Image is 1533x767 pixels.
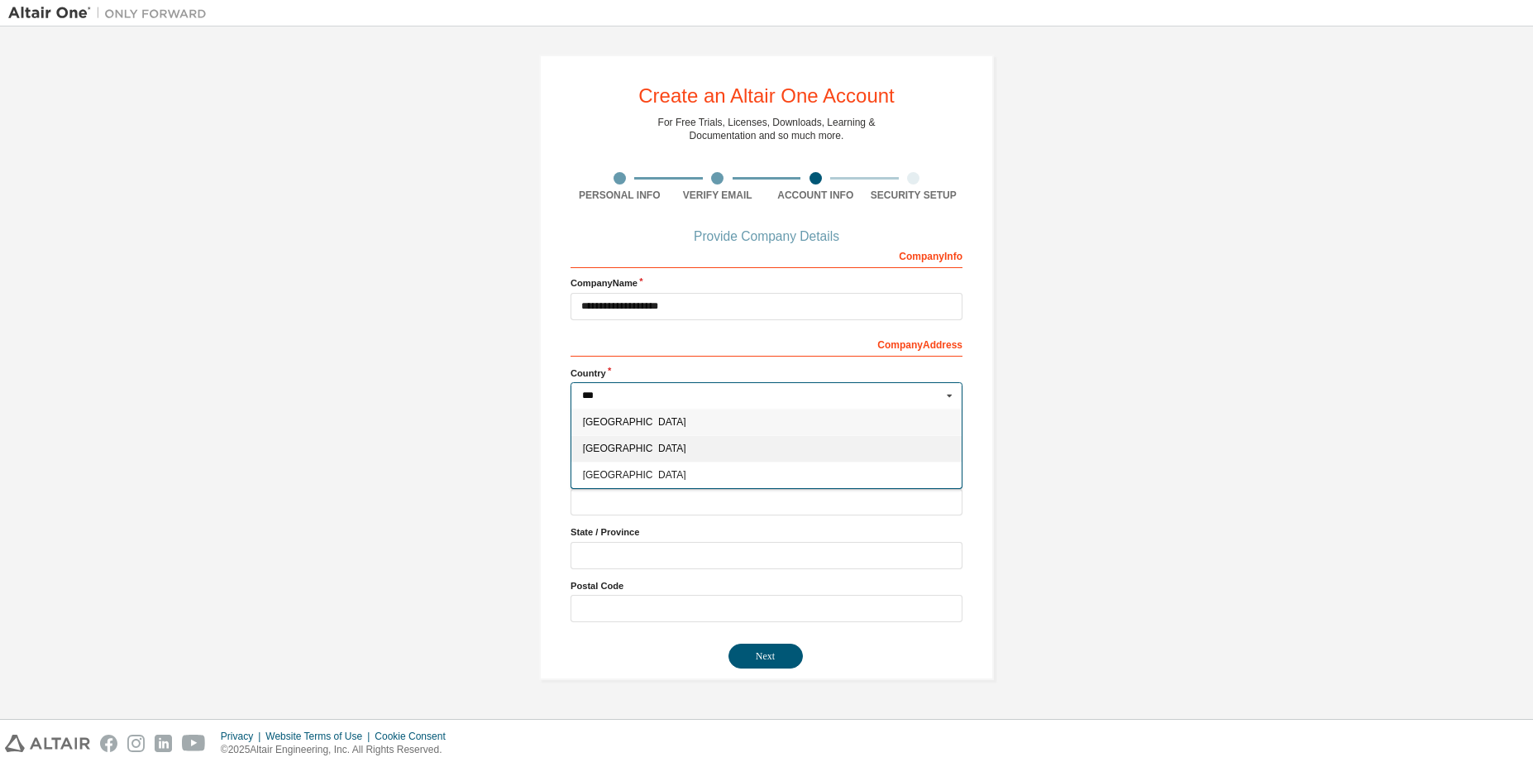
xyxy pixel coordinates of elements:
span: [GEOGRAPHIC_DATA] [583,417,951,427]
label: Company Name [571,276,962,290]
img: instagram.svg [127,735,145,752]
img: youtube.svg [182,735,206,752]
div: Account Info [766,189,865,202]
p: © 2025 Altair Engineering, Inc. All Rights Reserved. [221,743,456,757]
div: Security Setup [865,189,963,202]
div: Company Info [571,242,962,268]
button: Next [728,644,803,669]
span: [GEOGRAPHIC_DATA] [583,443,951,453]
div: Website Terms of Use [265,730,375,743]
span: [GEOGRAPHIC_DATA] [583,470,951,480]
img: altair_logo.svg [5,735,90,752]
label: State / Province [571,525,962,539]
img: facebook.svg [100,735,117,752]
div: Privacy [221,730,265,743]
div: Create an Altair One Account [638,86,895,106]
div: Provide Company Details [571,232,962,242]
img: Altair One [8,5,215,22]
label: Postal Code [571,579,962,592]
label: Country [571,367,962,380]
div: Verify Email [669,189,767,202]
div: For Free Trials, Licenses, Downloads, Learning & Documentation and so much more. [658,116,876,142]
div: Company Address [571,330,962,357]
img: linkedin.svg [155,735,172,752]
div: Personal Info [571,189,669,202]
div: Cookie Consent [375,730,455,743]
